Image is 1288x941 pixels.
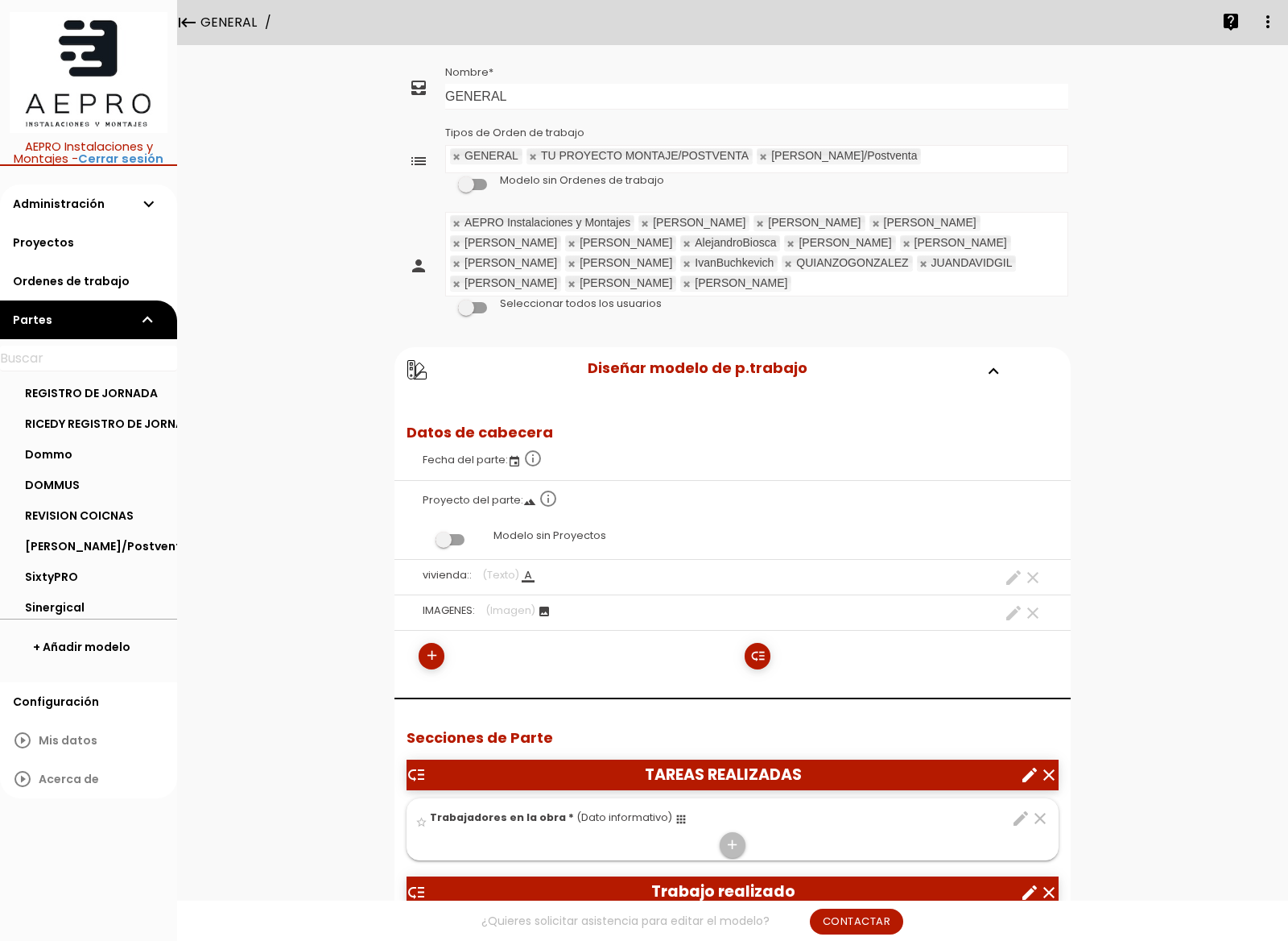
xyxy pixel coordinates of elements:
i: low_priority [407,883,426,902]
i: info_outline [539,489,558,508]
div: GENERAL [464,151,518,161]
a: live_help [1215,6,1247,38]
div: [PERSON_NAME] [580,278,672,288]
div: AEPRO Instalaciones y Montajes [464,218,630,228]
header: TAREAS REALIZADAS [407,760,1059,790]
span: vivienda:: [423,568,472,582]
a: create [1020,760,1039,790]
i: clear [1030,809,1050,828]
label: Modelo sin Proyectos [407,520,1059,551]
label: Nombre [445,65,493,80]
div: [PERSON_NAME] [464,238,557,248]
i: all_inbox [409,78,428,97]
i: landscape [523,495,536,508]
a: create [1004,568,1023,587]
a: clear [1030,807,1050,828]
div: TU PROYECTO MONTAJE/POSTVENTA [541,151,749,161]
div: IvanBuchkevich [695,258,774,268]
i: play_circle_outline [13,721,32,760]
a: low_priority [745,643,770,669]
a: add [720,832,745,858]
i: add [724,832,740,858]
div: [PERSON_NAME] [799,238,891,248]
label: Proyecto del parte: [407,481,1059,516]
span: (Texto) [482,568,519,582]
a: low_priority [407,760,426,790]
a: add [419,643,444,669]
i: event [508,455,521,468]
i: star_border [415,816,427,828]
i: live_help [1221,6,1241,38]
i: expand_more [138,301,158,339]
span: (Imagen) [485,603,535,617]
div: [PERSON_NAME] [914,238,1007,248]
a: clear [1023,603,1042,623]
div: [PERSON_NAME] [580,258,672,268]
h2: Secciones de Parte [407,730,1059,746]
span: (Dato informativo) [576,810,672,824]
div: JUANDAVIDGIL [931,258,1013,268]
i: image [538,605,551,618]
i: person [409,256,428,276]
div: [PERSON_NAME] [580,238,672,248]
i: play_circle_outline [13,760,32,798]
div: [PERSON_NAME] [464,278,557,288]
a: Cerrar sesión [78,151,163,167]
h2: Datos de cabecera [394,425,1071,441]
a: low_priority [407,877,426,907]
a: clear [1039,760,1059,790]
div: [PERSON_NAME] [695,278,787,288]
a: Contactar [810,909,904,935]
div: ¿Quieres solicitar asistencia para editar el modelo? [177,901,1207,941]
div: [PERSON_NAME] [653,218,745,228]
div: [PERSON_NAME] [768,218,861,228]
div: [PERSON_NAME]/Postventa [771,151,917,161]
i: format_color_text [522,570,535,582]
label: Seleccionar todos los usuarios [500,296,662,311]
a: clear [1039,877,1059,907]
a: create [1004,603,1023,623]
i: clear [1039,765,1059,785]
i: add [424,643,440,669]
img: itcons-logo [10,12,168,133]
a: + Añadir modelo [8,628,169,666]
div: QUIANZOGONZALEZ [796,258,908,268]
a: edit [1011,807,1030,828]
a: clear [1023,568,1042,587]
a: create [1020,877,1039,907]
h2: Diseñar modelo de p.trabajo [427,360,968,381]
i: clear [1039,883,1059,902]
i: more_vert [1258,6,1278,38]
div: [PERSON_NAME] [884,218,976,228]
i: expand_more [138,184,158,223]
span: IMAGENES: [423,603,475,617]
i: low_priority [750,644,766,669]
header: Trabajo realizado [407,877,1059,907]
a: more_vert [1252,6,1284,38]
label: Modelo sin Ordenes de trabajo [500,173,664,188]
i: edit [1011,809,1030,828]
i: info_outline [523,449,543,468]
i: apps [675,813,687,826]
div: [PERSON_NAME] [464,258,557,268]
a: star_border [415,810,427,824]
i: low_priority [407,765,426,785]
i: create [1020,765,1039,785]
label: Tipos de Orden de trabajo [445,126,584,140]
span: Trabajadores en la obra * [430,810,574,824]
div: AlejandroBiosca [695,238,776,248]
i: expand_more [980,360,1006,381]
i: list [409,151,428,171]
i: create [1020,883,1039,902]
label: Fecha del parte: [407,441,1059,476]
